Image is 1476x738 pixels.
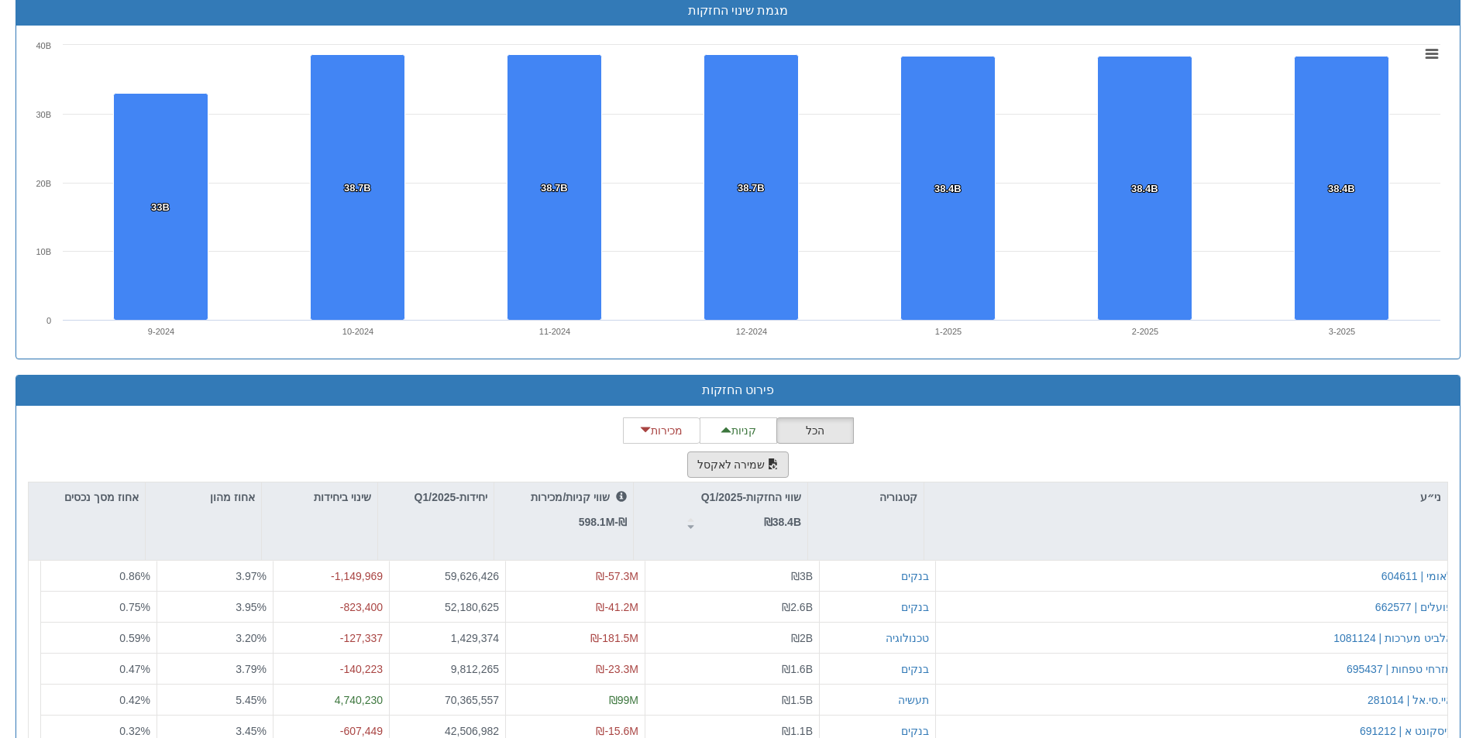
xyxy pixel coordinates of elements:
div: 3.79 % [163,661,267,676]
span: ₪-181.5M [590,631,638,644]
div: -140,223 [280,661,383,676]
div: 59,626,426 [396,568,499,584]
text: 3-2025 [1329,327,1355,336]
div: -823,400 [280,599,383,614]
tspan: 33B [151,201,170,213]
button: בנקים [901,599,929,614]
button: אלביט מערכות | 1081124 [1333,630,1453,645]
div: 42,506,982 [396,723,499,738]
span: ₪1.5B [782,693,813,705]
div: 1,429,374 [396,630,499,645]
div: 9,812,265 [396,661,499,676]
button: פועלים | 662577 [1375,599,1453,614]
button: בנקים [901,661,929,676]
div: 0.59% [47,630,150,645]
span: ₪2.6B [782,600,813,613]
p: שינוי ביחידות [314,489,371,506]
div: 0.47% [47,661,150,676]
tspan: 38.7B [344,182,371,194]
span: ₪-23.3M [596,662,638,674]
button: שמירה לאקסל [687,451,790,478]
button: בנקים [901,723,929,738]
text: 0 [46,316,51,325]
button: קניות [700,417,777,444]
div: 0.86% [47,568,150,584]
h3: פירוט החזקות [28,383,1448,397]
button: הכל [776,417,854,444]
text: 1-2025 [935,327,962,336]
button: דיסקונט א | 691212 [1360,723,1453,738]
div: 3.97 % [163,568,267,584]
h3: מגמת שינוי החזקות [28,4,1448,18]
text: 20B [36,179,51,188]
div: 4,740,230 [280,692,383,707]
div: קטגוריה [808,482,924,512]
text: 40B [36,41,51,50]
div: 52,180,625 [396,599,499,614]
div: -1,149,969 [280,568,383,584]
div: 0.75% [47,599,150,614]
span: ₪-15.6M [596,724,638,736]
button: מזרחי טפחות | 695437 [1347,661,1453,676]
button: טכנולוגיה [886,630,929,645]
span: ₪1.6B [782,662,813,674]
text: 10B [36,247,51,256]
span: ₪-41.2M [596,600,638,613]
div: 3.20 % [163,630,267,645]
p: יחידות-Q1/2025 [415,489,487,506]
text: 9-2024 [148,327,174,336]
div: 0.32% [47,723,150,738]
span: ₪99M [609,693,638,705]
strong: ₪-598.1M [579,516,627,528]
text: 2-2025 [1132,327,1158,336]
div: 5.45 % [163,692,267,707]
div: 70,365,557 [396,692,499,707]
div: -607,449 [280,723,383,738]
tspan: 38.4B [1131,183,1158,194]
tspan: 38.7B [738,182,765,194]
tspan: 38.4B [1328,183,1355,194]
button: איי.סי.אל | 281014 [1368,692,1453,707]
text: 30B [36,110,51,119]
strong: ₪38.4B [764,516,801,528]
div: 3.45 % [163,723,267,738]
div: -127,337 [280,630,383,645]
tspan: 38.4B [934,183,962,194]
span: ₪3B [791,570,813,582]
button: מכירות [623,417,700,444]
div: ני״ע [924,482,1447,512]
p: שווי קניות/מכירות [531,489,627,506]
div: 0.42% [47,692,150,707]
text: 10-2024 [342,327,373,336]
span: ₪1.1B [782,724,813,736]
div: 3.95 % [163,599,267,614]
p: שווי החזקות-Q1/2025 [701,489,801,506]
tspan: 38.7B [541,182,568,194]
span: ₪-57.3M [596,570,638,582]
div: אחוז מסך נכסים [29,482,145,512]
text: 11-2024 [539,327,570,336]
text: 12-2024 [736,327,767,336]
button: בנקים [901,568,929,584]
button: לאומי | 604611 [1381,568,1453,584]
span: ₪2B [791,631,813,644]
button: תעשיה [898,692,929,707]
p: אחוז מהון [210,489,255,506]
